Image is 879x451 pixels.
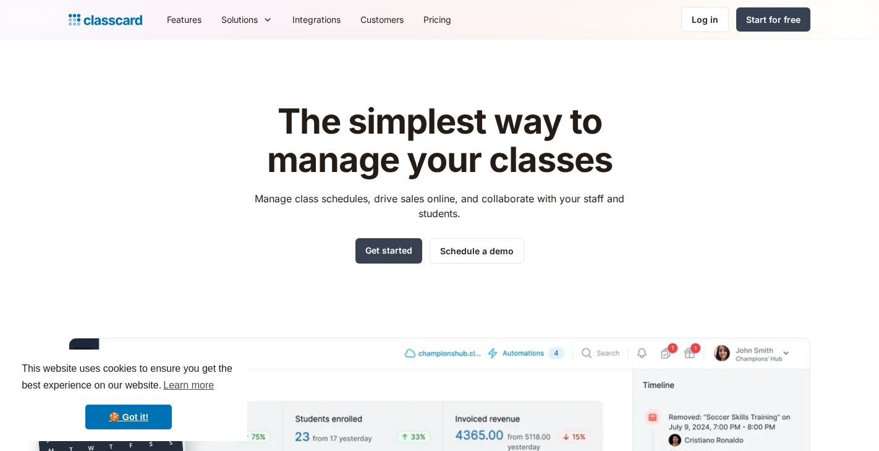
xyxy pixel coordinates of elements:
[414,6,461,33] a: Pricing
[350,6,414,33] a: Customers
[85,405,172,429] a: dismiss cookie message
[244,191,636,221] p: Manage class schedules, drive sales online, and collaborate with your staff and students.
[211,6,282,33] div: Solutions
[22,361,236,395] span: This website uses cookies to ensure you get the best experience on our website.
[681,7,729,32] a: Log in
[736,7,810,32] a: Start for free
[157,6,211,33] a: Features
[282,6,350,33] a: Integrations
[161,376,216,395] a: learn more about cookies
[244,103,636,179] h1: The simplest way to manage your classes
[430,238,524,264] a: Schedule a demo
[10,350,247,441] div: cookieconsent
[692,13,718,26] div: Log in
[355,238,422,264] a: Get started
[69,11,142,28] a: Logo
[221,13,258,26] div: Solutions
[746,13,800,26] div: Start for free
